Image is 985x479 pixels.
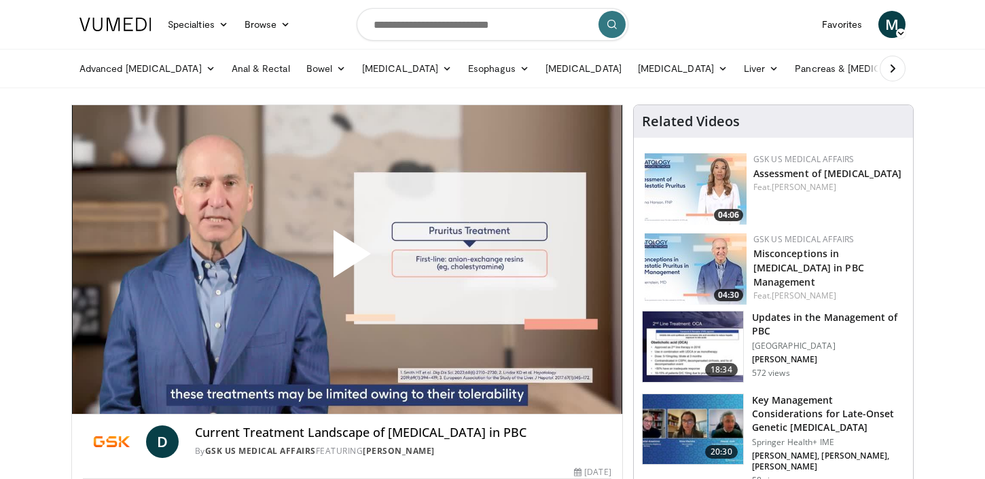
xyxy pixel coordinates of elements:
a: Assessment of [MEDICAL_DATA] [753,167,902,180]
p: [PERSON_NAME] [752,354,905,365]
a: Bowel [298,55,354,82]
a: 04:06 [645,153,747,225]
a: GSK US Medical Affairs [753,153,855,165]
span: 20:30 [705,445,738,459]
h4: Related Videos [642,113,740,130]
a: GSK US Medical Affairs [205,445,316,457]
h4: Current Treatment Landscape of [MEDICAL_DATA] in PBC [195,425,611,440]
p: Springer Health+ IME [752,437,905,448]
h3: Updates in the Management of PBC [752,311,905,338]
h3: Key Management Considerations for Late-Onset Genetic [MEDICAL_DATA] [752,394,905,434]
a: D [146,425,179,458]
a: [PERSON_NAME] [772,181,836,193]
a: Misconceptions in [MEDICAL_DATA] in PBC Management [753,247,864,288]
div: Feat. [753,181,902,193]
div: By FEATURING [195,445,611,457]
input: Search topics, interventions [357,8,628,41]
img: VuMedi Logo [79,18,151,31]
a: [MEDICAL_DATA] [354,55,460,82]
a: GSK US Medical Affairs [753,233,855,245]
img: beaec1a9-1a09-4975-8157-4df5edafc3c8.150x105_q85_crop-smart_upscale.jpg [643,394,743,465]
span: 18:34 [705,363,738,377]
p: [PERSON_NAME], [PERSON_NAME], [PERSON_NAME] [752,451,905,472]
a: [PERSON_NAME] [772,290,836,301]
div: [DATE] [574,466,611,478]
a: Advanced [MEDICAL_DATA] [71,55,223,82]
a: Browse [236,11,299,38]
img: 31b7e813-d228-42d3-be62-e44350ef88b5.jpg.150x105_q85_crop-smart_upscale.jpg [645,153,747,225]
img: 5cf47cf8-5b4c-4c40-a1d9-4c8d132695a9.150x105_q85_crop-smart_upscale.jpg [643,311,743,382]
video-js: Video Player [72,105,622,415]
p: 572 views [752,368,790,379]
a: Specialties [160,11,236,38]
img: aa8aa058-1558-4842-8c0c-0d4d7a40e65d.jpg.150x105_q85_crop-smart_upscale.jpg [645,233,747,305]
button: Play Video [225,193,469,326]
a: Anal & Rectal [223,55,298,82]
a: Pancreas & [MEDICAL_DATA] [787,55,946,82]
a: [MEDICAL_DATA] [630,55,736,82]
span: 04:30 [714,289,743,301]
a: 04:30 [645,233,747,305]
a: Esophagus [460,55,537,82]
a: [PERSON_NAME] [363,445,435,457]
a: 18:34 Updates in the Management of PBC [GEOGRAPHIC_DATA] [PERSON_NAME] 572 views [642,311,905,383]
a: Liver [736,55,787,82]
a: Favorites [814,11,870,38]
p: [GEOGRAPHIC_DATA] [752,341,905,351]
img: GSK US Medical Affairs [83,425,141,458]
a: [MEDICAL_DATA] [537,55,630,82]
span: 04:06 [714,209,743,221]
a: M [878,11,906,38]
div: Feat. [753,290,902,302]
